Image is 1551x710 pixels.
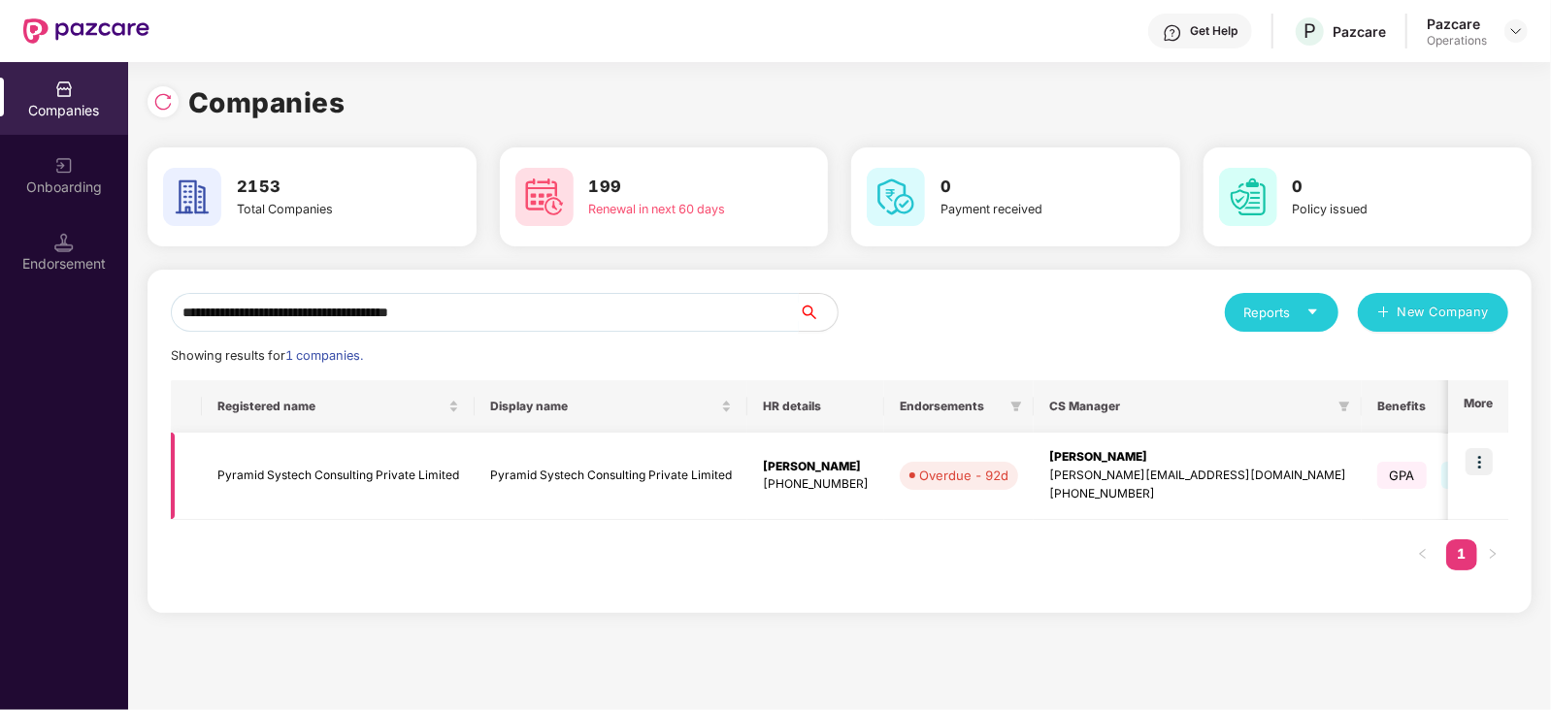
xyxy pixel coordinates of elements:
[1477,539,1508,570] li: Next Page
[763,458,869,476] div: [PERSON_NAME]
[475,433,747,520] td: Pyramid Systech Consulting Private Limited
[867,168,925,226] img: svg+xml;base64,PHN2ZyB4bWxucz0iaHR0cDovL3d3dy53My5vcmcvMjAwMC9zdmciIHdpZHRoPSI2MCIgaGVpZ2h0PSI2MC...
[1446,539,1477,568] a: 1
[1244,303,1319,322] div: Reports
[1219,168,1277,226] img: svg+xml;base64,PHN2ZyB4bWxucz0iaHR0cDovL3d3dy53My5vcmcvMjAwMC9zdmciIHdpZHRoPSI2MCIgaGVpZ2h0PSI2MC...
[1335,395,1354,418] span: filter
[237,175,404,200] h3: 2153
[475,380,747,433] th: Display name
[153,92,173,112] img: svg+xml;base64,PHN2ZyBpZD0iUmVsb2FkLTMyeDMyIiB4bWxucz0iaHR0cDovL3d3dy53My5vcmcvMjAwMC9zdmciIHdpZH...
[1398,303,1490,322] span: New Company
[1049,467,1346,485] div: [PERSON_NAME][EMAIL_ADDRESS][DOMAIN_NAME]
[1049,399,1331,414] span: CS Manager
[171,348,363,363] span: Showing results for
[217,399,445,414] span: Registered name
[54,233,74,252] img: svg+xml;base64,PHN2ZyB3aWR0aD0iMTQuNSIgaGVpZ2h0PSIxNC41IiB2aWV3Qm94PSIwIDAgMTYgMTYiIGZpbGw9Im5vbm...
[1049,448,1346,467] div: [PERSON_NAME]
[490,399,717,414] span: Display name
[763,475,869,494] div: [PHONE_NUMBER]
[1377,462,1427,489] span: GPA
[202,380,475,433] th: Registered name
[285,348,363,363] span: 1 companies.
[1293,175,1460,200] h3: 0
[1417,548,1429,560] span: left
[54,80,74,99] img: svg+xml;base64,PHN2ZyBpZD0iQ29tcGFuaWVzIiB4bWxucz0iaHR0cDovL3d3dy53My5vcmcvMjAwMC9zdmciIHdpZHRoPS...
[589,175,756,200] h3: 199
[1338,401,1350,412] span: filter
[1362,380,1535,433] th: Benefits
[1377,306,1390,321] span: plus
[1508,23,1524,39] img: svg+xml;base64,PHN2ZyBpZD0iRHJvcGRvd24tMzJ4MzIiIHhtbG5zPSJodHRwOi8vd3d3LnczLm9yZy8yMDAwL3N2ZyIgd2...
[1333,22,1386,41] div: Pazcare
[54,156,74,176] img: svg+xml;base64,PHN2ZyB3aWR0aD0iMjAiIGhlaWdodD0iMjAiIHZpZXdCb3g9IjAgMCAyMCAyMCIgZmlsbD0ibm9uZSIgeG...
[798,305,838,320] span: search
[1190,23,1237,39] div: Get Help
[798,293,839,332] button: search
[1049,485,1346,503] div: [PHONE_NUMBER]
[940,175,1107,200] h3: 0
[1441,462,1497,489] span: GMC
[1006,395,1026,418] span: filter
[1446,539,1477,570] li: 1
[1306,306,1319,318] span: caret-down
[1293,200,1460,219] div: Policy issued
[1407,539,1438,570] button: left
[1407,539,1438,570] li: Previous Page
[1427,15,1487,33] div: Pazcare
[163,168,221,226] img: svg+xml;base64,PHN2ZyB4bWxucz0iaHR0cDovL3d3dy53My5vcmcvMjAwMC9zdmciIHdpZHRoPSI2MCIgaGVpZ2h0PSI2MC...
[900,399,1003,414] span: Endorsements
[188,81,346,124] h1: Companies
[515,168,574,226] img: svg+xml;base64,PHN2ZyB4bWxucz0iaHR0cDovL3d3dy53My5vcmcvMjAwMC9zdmciIHdpZHRoPSI2MCIgaGVpZ2h0PSI2MC...
[1448,380,1508,433] th: More
[237,200,404,219] div: Total Companies
[747,380,884,433] th: HR details
[1303,19,1316,43] span: P
[1163,23,1182,43] img: svg+xml;base64,PHN2ZyBpZD0iSGVscC0zMngzMiIgeG1sbnM9Imh0dHA6Ly93d3cudzMub3JnLzIwMDAvc3ZnIiB3aWR0aD...
[1358,293,1508,332] button: plusNew Company
[1477,539,1508,570] button: right
[202,433,475,520] td: Pyramid Systech Consulting Private Limited
[23,18,149,44] img: New Pazcare Logo
[940,200,1107,219] div: Payment received
[919,466,1008,485] div: Overdue - 92d
[1427,33,1487,48] div: Operations
[1010,401,1022,412] span: filter
[1487,548,1499,560] span: right
[589,200,756,219] div: Renewal in next 60 days
[1466,448,1493,475] img: icon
